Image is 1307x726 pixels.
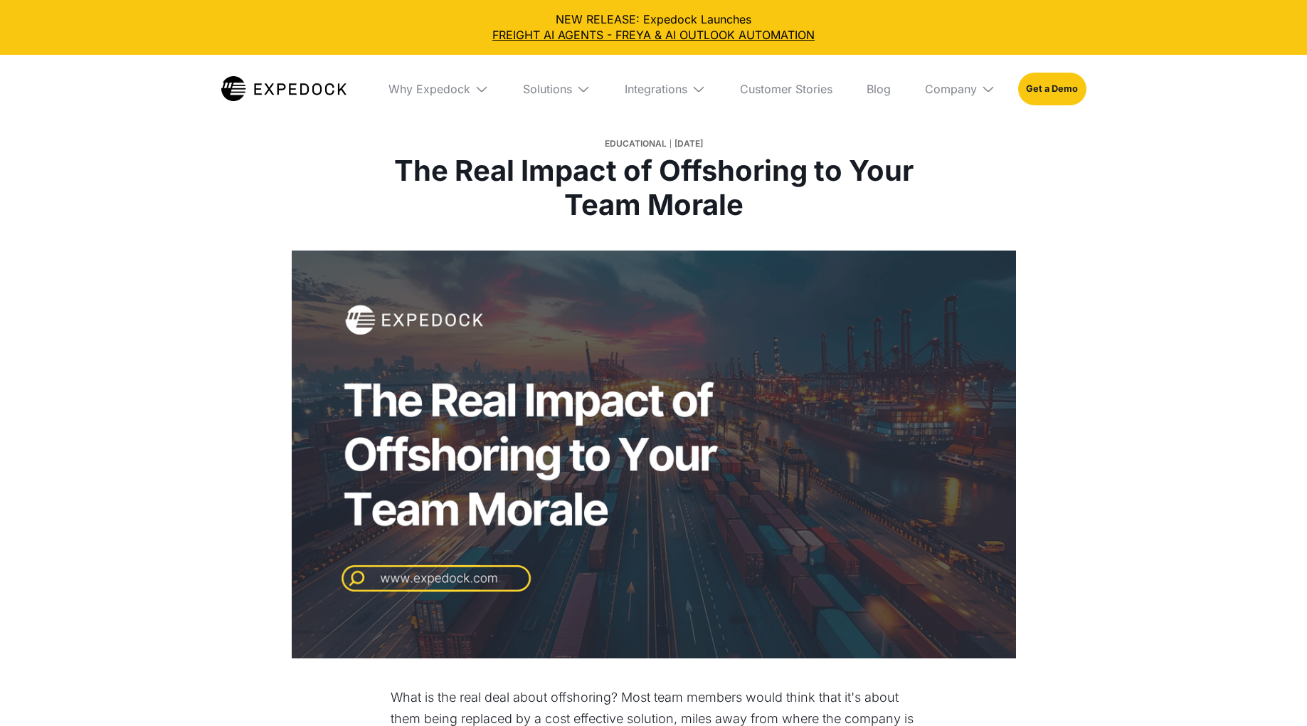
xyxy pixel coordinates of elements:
[1018,73,1086,105] a: Get a Demo
[729,55,844,123] a: Customer Stories
[377,55,500,123] div: Why Expedock
[925,82,977,96] div: Company
[390,154,918,222] h1: The Real Impact of Offshoring to Your Team Morale
[613,55,717,123] div: Integrations
[11,27,1296,43] a: FREIGHT AI AGENTS - FREYA & AI OUTLOOK AUTOMATION
[388,82,470,96] div: Why Expedock
[605,134,667,154] div: Educational
[674,134,703,154] div: [DATE]
[855,55,902,123] a: Blog
[11,11,1296,43] div: NEW RELEASE: Expedock Launches
[914,55,1007,123] div: Company
[523,82,572,96] div: Solutions
[625,82,687,96] div: Integrations
[512,55,602,123] div: Solutions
